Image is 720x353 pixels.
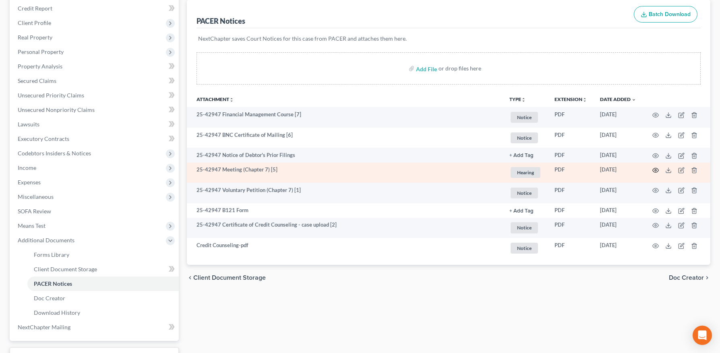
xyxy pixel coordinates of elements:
[187,238,503,258] td: Credit Counseling-pdf
[18,77,56,84] span: Secured Claims
[11,74,179,88] a: Secured Claims
[548,183,594,203] td: PDF
[594,203,643,218] td: [DATE]
[634,6,697,23] button: Batch Download
[631,97,636,102] i: expand_more
[594,238,643,258] td: [DATE]
[27,262,179,277] a: Client Document Storage
[548,128,594,148] td: PDF
[27,248,179,262] a: Forms Library
[187,107,503,128] td: 25-42947 Financial Management Course [7]
[27,306,179,320] a: Download History
[548,107,594,128] td: PDF
[669,275,710,281] button: Doc Creator chevron_right
[511,167,540,178] span: Hearing
[511,132,538,143] span: Notice
[509,208,534,214] button: + Add Tag
[509,131,542,145] a: Notice
[18,237,74,244] span: Additional Documents
[509,206,542,214] a: + Add Tag
[11,59,179,74] a: Property Analysis
[229,97,234,102] i: unfold_more
[509,153,534,158] button: + Add Tag
[548,238,594,258] td: PDF
[34,251,69,258] span: Forms Library
[18,63,62,70] span: Property Analysis
[197,96,234,102] a: Attachmentunfold_more
[548,163,594,183] td: PDF
[187,183,503,203] td: 25-42947 Voluntary Petition (Chapter 7) [1]
[509,151,542,159] a: + Add Tag
[18,179,41,186] span: Expenses
[34,309,80,316] span: Download History
[511,243,538,254] span: Notice
[594,107,643,128] td: [DATE]
[509,111,542,124] a: Notice
[18,34,52,41] span: Real Property
[18,150,91,157] span: Codebtors Insiders & Notices
[11,204,179,219] a: SOFA Review
[509,221,542,234] a: Notice
[18,135,69,142] span: Executory Contracts
[34,295,65,301] span: Doc Creator
[649,11,691,18] span: Batch Download
[18,324,70,330] span: NextChapter Mailing
[509,166,542,179] a: Hearing
[193,275,266,281] span: Client Document Storage
[187,218,503,238] td: 25-42947 Certificate of Credit Counseling - case upload [2]
[18,48,64,55] span: Personal Property
[27,291,179,306] a: Doc Creator
[594,218,643,238] td: [DATE]
[34,266,97,272] span: Client Document Storage
[187,203,503,218] td: 25-42947 B121 Form
[11,88,179,103] a: Unsecured Priority Claims
[187,275,266,281] button: chevron_left Client Document Storage
[18,19,51,26] span: Client Profile
[693,326,712,345] div: Open Intercom Messenger
[594,128,643,148] td: [DATE]
[669,275,704,281] span: Doc Creator
[511,188,538,198] span: Notice
[509,186,542,200] a: Notice
[34,280,72,287] span: PACER Notices
[11,1,179,16] a: Credit Report
[18,208,51,215] span: SOFA Review
[509,242,542,255] a: Notice
[511,112,538,123] span: Notice
[197,16,245,26] div: PACER Notices
[594,163,643,183] td: [DATE]
[11,117,179,132] a: Lawsuits
[18,92,84,99] span: Unsecured Priority Claims
[187,275,193,281] i: chevron_left
[600,96,636,102] a: Date Added expand_more
[187,163,503,183] td: 25-42947 Meeting (Chapter 7) [5]
[187,148,503,162] td: 25-42947 Notice of Debtor's Prior Filings
[511,222,538,233] span: Notice
[187,128,503,148] td: 25-42947 BNC Certificate of Mailing [6]
[548,148,594,162] td: PDF
[27,277,179,291] a: PACER Notices
[521,97,526,102] i: unfold_more
[11,103,179,117] a: Unsecured Nonpriority Claims
[18,121,39,128] span: Lawsuits
[18,5,52,12] span: Credit Report
[18,193,54,200] span: Miscellaneous
[582,97,587,102] i: unfold_more
[439,64,481,72] div: or drop files here
[548,203,594,218] td: PDF
[11,132,179,146] a: Executory Contracts
[11,320,179,334] a: NextChapter Mailing
[18,222,46,229] span: Means Test
[594,148,643,162] td: [DATE]
[198,35,699,43] p: NextChapter saves Court Notices for this case from PACER and attaches them here.
[554,96,587,102] a: Extensionunfold_more
[18,164,36,171] span: Income
[548,218,594,238] td: PDF
[18,106,95,113] span: Unsecured Nonpriority Claims
[509,97,526,102] button: TYPEunfold_more
[594,183,643,203] td: [DATE]
[704,275,710,281] i: chevron_right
